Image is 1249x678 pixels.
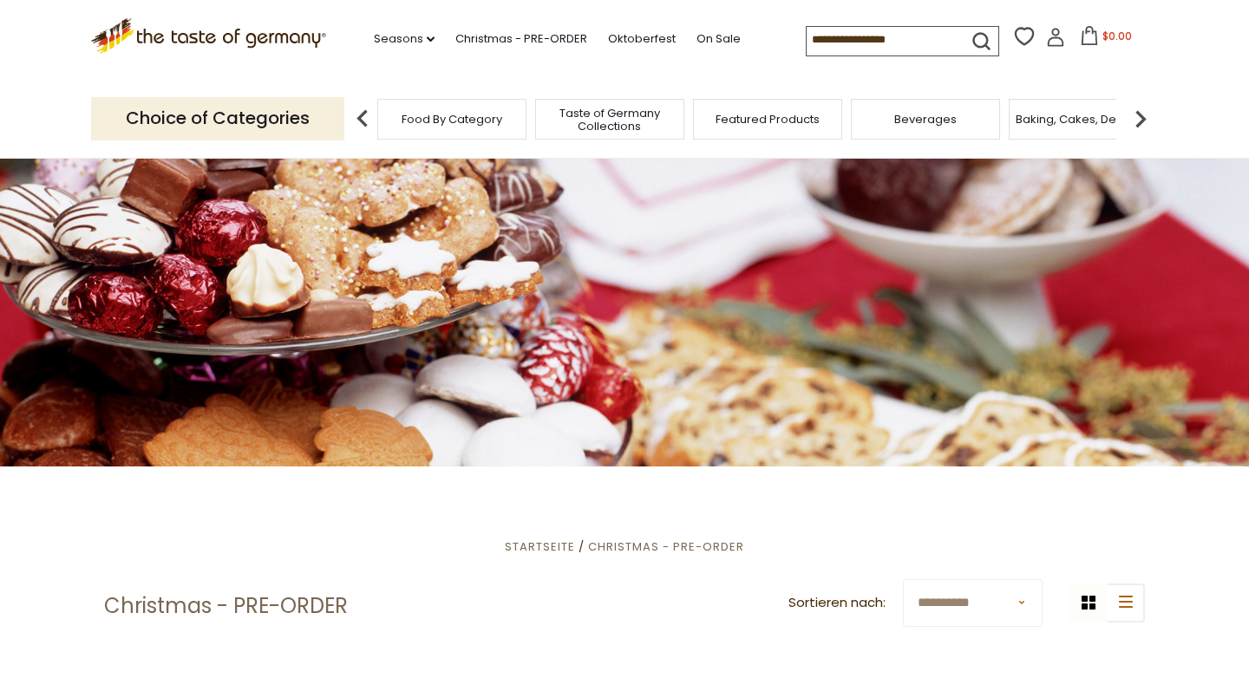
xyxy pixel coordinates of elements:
[588,538,744,555] a: Christmas - PRE-ORDER
[894,113,957,126] a: Beverages
[696,29,741,49] a: On Sale
[1102,29,1132,43] span: $0.00
[91,97,344,140] p: Choice of Categories
[402,113,502,126] a: Food By Category
[505,538,575,555] a: Startseite
[1069,26,1142,52] button: $0.00
[104,593,348,619] h1: Christmas - PRE-ORDER
[540,107,679,133] a: Taste of Germany Collections
[608,29,676,49] a: Oktoberfest
[788,592,886,614] label: Sortieren nach:
[374,29,435,49] a: Seasons
[455,29,587,49] a: Christmas - PRE-ORDER
[716,113,820,126] a: Featured Products
[345,101,380,136] img: previous arrow
[1016,113,1150,126] a: Baking, Cakes, Desserts
[1123,101,1158,136] img: next arrow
